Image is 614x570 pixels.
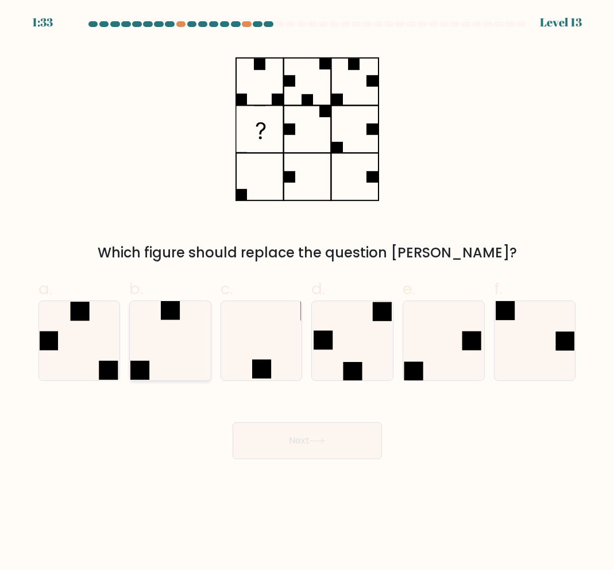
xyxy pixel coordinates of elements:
div: Level 13 [540,14,582,31]
div: Which figure should replace the question [PERSON_NAME]? [45,242,569,263]
span: f. [494,278,502,300]
span: a. [38,278,52,300]
div: 1:33 [32,14,53,31]
span: c. [221,278,233,300]
span: d. [311,278,325,300]
button: Next [233,422,382,459]
span: b. [129,278,143,300]
span: e. [403,278,415,300]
